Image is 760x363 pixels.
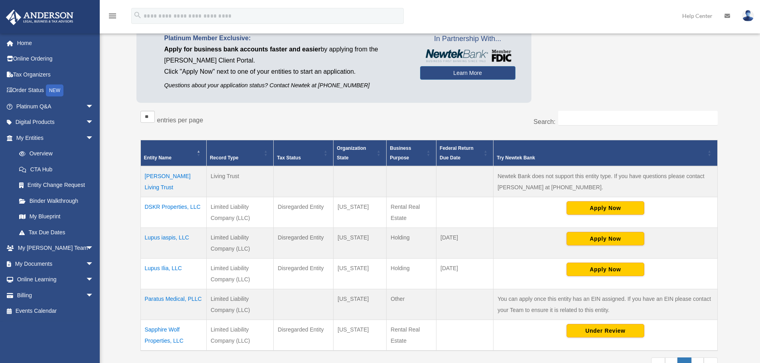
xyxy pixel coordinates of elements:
[108,14,117,21] a: menu
[337,145,366,161] span: Organization State
[420,33,515,45] span: In Partnership With...
[11,161,102,177] a: CTA Hub
[140,320,206,351] td: Sapphire Wolf Properties, LLC
[6,130,102,146] a: My Entitiesarrow_drop_down
[157,117,203,124] label: entries per page
[86,240,102,257] span: arrow_drop_down
[6,51,106,67] a: Online Ordering
[334,259,387,289] td: [US_STATE]
[6,98,106,114] a: Platinum Q&Aarrow_drop_down
[206,166,273,197] td: Living Trust
[6,272,106,288] a: Online Learningarrow_drop_down
[206,259,273,289] td: Limited Liability Company (LLC)
[108,11,117,21] i: menu
[436,259,494,289] td: [DATE]
[497,153,705,163] div: Try Newtek Bank
[206,320,273,351] td: Limited Liability Company (LLC)
[274,228,334,259] td: Disregarded Entity
[86,130,102,146] span: arrow_drop_down
[140,140,206,167] th: Entity Name: Activate to invert sorting
[206,228,273,259] td: Limited Liability Company (LLC)
[164,80,408,90] p: Questions about your application status? Contact Newtek at [PHONE_NUMBER]
[206,289,273,320] td: Limited Liability Company (LLC)
[334,228,387,259] td: [US_STATE]
[533,118,555,125] label: Search:
[164,66,408,77] p: Click "Apply Now" next to one of your entities to start an application.
[164,46,321,53] span: Apply for business bank accounts faster and easier
[440,145,474,161] span: Federal Return Due Date
[274,197,334,228] td: Disregarded Entity
[387,140,436,167] th: Business Purpose: Activate to sort
[144,155,172,161] span: Entity Name
[6,256,106,272] a: My Documentsarrow_drop_down
[277,155,301,161] span: Tax Status
[6,303,106,319] a: Events Calendar
[390,145,411,161] span: Business Purpose
[164,33,408,44] p: Platinum Member Exclusive:
[567,324,644,337] button: Under Review
[4,10,76,25] img: Anderson Advisors Platinum Portal
[6,114,106,130] a: Digital Productsarrow_drop_down
[334,197,387,228] td: [US_STATE]
[387,228,436,259] td: Holding
[86,272,102,288] span: arrow_drop_down
[86,256,102,272] span: arrow_drop_down
[387,320,436,351] td: Rental Real Estate
[274,259,334,289] td: Disregarded Entity
[567,263,644,276] button: Apply Now
[210,155,239,161] span: Record Type
[6,82,106,99] a: Order StatusNEW
[11,209,102,225] a: My Blueprint
[140,166,206,197] td: [PERSON_NAME] Living Trust
[494,166,717,197] td: Newtek Bank does not support this entity type. If you have questions please contact [PERSON_NAME]...
[86,287,102,304] span: arrow_drop_down
[494,289,717,320] td: You can apply once this entity has an EIN assigned. If you have an EIN please contact your Team t...
[567,232,644,245] button: Apply Now
[133,11,142,20] i: search
[140,259,206,289] td: Lupus Ilia, LLC
[274,320,334,351] td: Disregarded Entity
[494,140,717,167] th: Try Newtek Bank : Activate to sort
[6,35,106,51] a: Home
[6,287,106,303] a: Billingarrow_drop_down
[206,140,273,167] th: Record Type: Activate to sort
[86,98,102,115] span: arrow_drop_down
[140,289,206,320] td: Paratus Medical, PLLC
[140,228,206,259] td: Lupus iaspis, LLC
[334,320,387,351] td: [US_STATE]
[86,114,102,131] span: arrow_drop_down
[436,228,494,259] td: [DATE]
[46,84,63,96] div: NEW
[424,49,511,62] img: NewtekBankLogoSM.png
[11,146,98,162] a: Overview
[11,177,102,193] a: Entity Change Request
[6,67,106,82] a: Tax Organizers
[567,201,644,215] button: Apply Now
[742,10,754,22] img: User Pic
[140,197,206,228] td: DSKR Properties, LLC
[274,140,334,167] th: Tax Status: Activate to sort
[334,289,387,320] td: [US_STATE]
[436,140,494,167] th: Federal Return Due Date: Activate to sort
[164,44,408,66] p: by applying from the [PERSON_NAME] Client Portal.
[387,289,436,320] td: Other
[11,224,102,240] a: Tax Due Dates
[334,140,387,167] th: Organization State: Activate to sort
[11,193,102,209] a: Binder Walkthrough
[387,259,436,289] td: Holding
[387,197,436,228] td: Rental Real Estate
[6,240,106,256] a: My [PERSON_NAME] Teamarrow_drop_down
[420,66,515,80] a: Learn More
[206,197,273,228] td: Limited Liability Company (LLC)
